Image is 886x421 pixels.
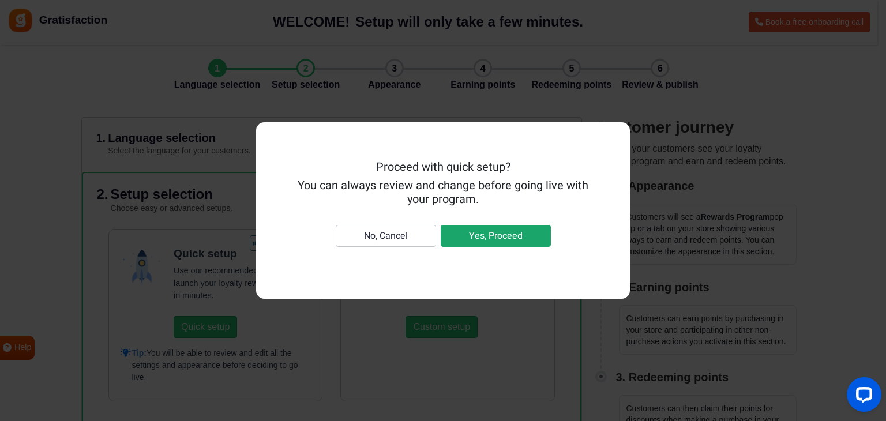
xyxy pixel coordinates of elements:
[838,373,886,421] iframe: LiveChat chat widget
[336,225,436,247] button: No, Cancel
[294,179,592,206] h5: You can always review and change before going live with your program.
[441,225,551,247] button: Yes, Proceed
[294,160,592,174] h5: Proceed with quick setup?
